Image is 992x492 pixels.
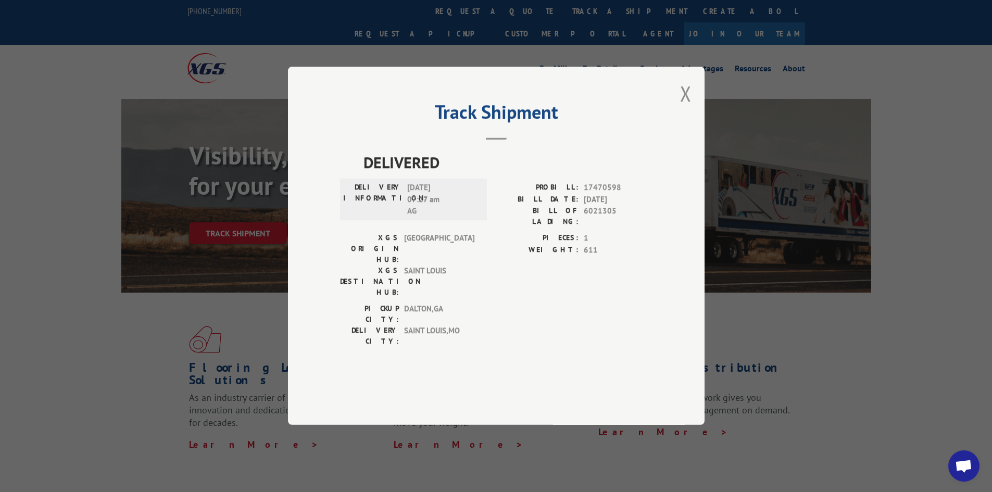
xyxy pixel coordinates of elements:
[496,206,579,228] label: BILL OF LADING:
[343,182,402,218] label: DELIVERY INFORMATION:
[584,244,652,256] span: 611
[404,325,474,347] span: SAINT LOUIS , MO
[340,233,399,266] label: XGS ORIGIN HUB:
[948,450,980,482] div: Open chat
[404,233,474,266] span: [GEOGRAPHIC_DATA]
[584,182,652,194] span: 17470598
[496,233,579,245] label: PIECES:
[340,304,399,325] label: PICKUP CITY:
[496,182,579,194] label: PROBILL:
[363,151,652,174] span: DELIVERED
[496,244,579,256] label: WEIGHT:
[340,325,399,347] label: DELIVERY CITY:
[680,80,692,107] button: Close modal
[584,194,652,206] span: [DATE]
[407,182,478,218] span: [DATE] 07:27 am AG
[584,206,652,228] span: 6021305
[584,233,652,245] span: 1
[496,194,579,206] label: BILL DATE:
[340,266,399,298] label: XGS DESTINATION HUB:
[404,266,474,298] span: SAINT LOUIS
[404,304,474,325] span: DALTON , GA
[340,105,652,124] h2: Track Shipment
